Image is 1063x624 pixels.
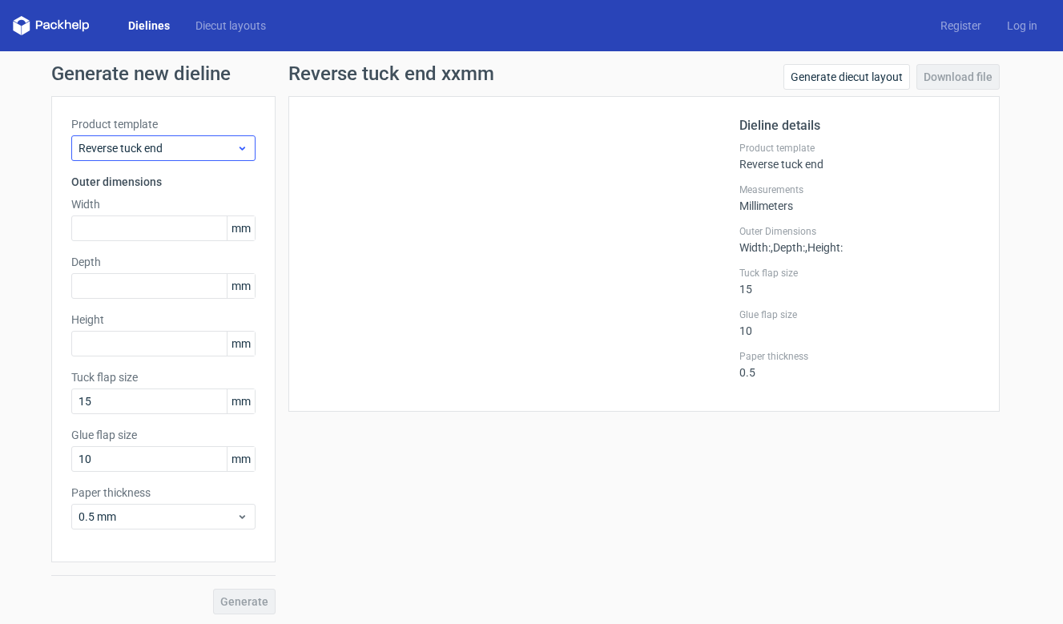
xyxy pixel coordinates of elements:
[71,254,256,270] label: Depth
[71,312,256,328] label: Height
[79,140,236,156] span: Reverse tuck end
[805,241,843,254] span: , Height :
[739,116,980,135] h2: Dieline details
[994,18,1050,34] a: Log in
[71,485,256,501] label: Paper thickness
[739,308,980,321] label: Glue flap size
[71,174,256,190] h3: Outer dimensions
[783,64,910,90] a: Generate diecut layout
[739,267,980,280] label: Tuck flap size
[71,427,256,443] label: Glue flap size
[183,18,279,34] a: Diecut layouts
[288,64,494,83] h1: Reverse tuck end xxmm
[928,18,994,34] a: Register
[227,332,255,356] span: mm
[771,241,805,254] span: , Depth :
[739,267,980,296] div: 15
[79,509,236,525] span: 0.5 mm
[227,216,255,240] span: mm
[227,274,255,298] span: mm
[739,183,980,196] label: Measurements
[115,18,183,34] a: Dielines
[739,142,980,171] div: Reverse tuck end
[71,116,256,132] label: Product template
[71,196,256,212] label: Width
[739,241,771,254] span: Width :
[739,350,980,363] label: Paper thickness
[227,389,255,413] span: mm
[739,142,980,155] label: Product template
[739,350,980,379] div: 0.5
[739,183,980,212] div: Millimeters
[739,308,980,337] div: 10
[71,369,256,385] label: Tuck flap size
[227,447,255,471] span: mm
[739,225,980,238] label: Outer Dimensions
[51,64,1013,83] h1: Generate new dieline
